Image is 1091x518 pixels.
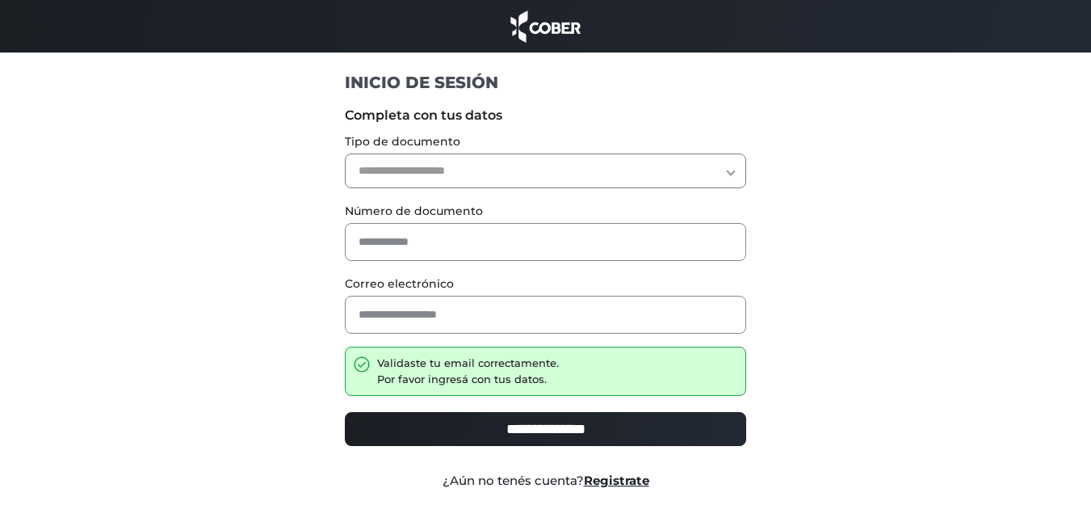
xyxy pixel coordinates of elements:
h1: INICIO DE SESIÓN [345,72,746,93]
div: ¿Aún no tenés cuenta? [333,472,758,491]
img: cober_marca.png [506,8,585,44]
label: Correo electrónico [345,276,746,293]
label: Número de documento [345,203,746,220]
label: Tipo de documento [345,133,746,150]
div: Validaste tu email correctamente. Por favor ingresá con tus datos. [377,356,559,387]
a: Registrate [584,473,649,488]
label: Completa con tus datos [345,106,746,125]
